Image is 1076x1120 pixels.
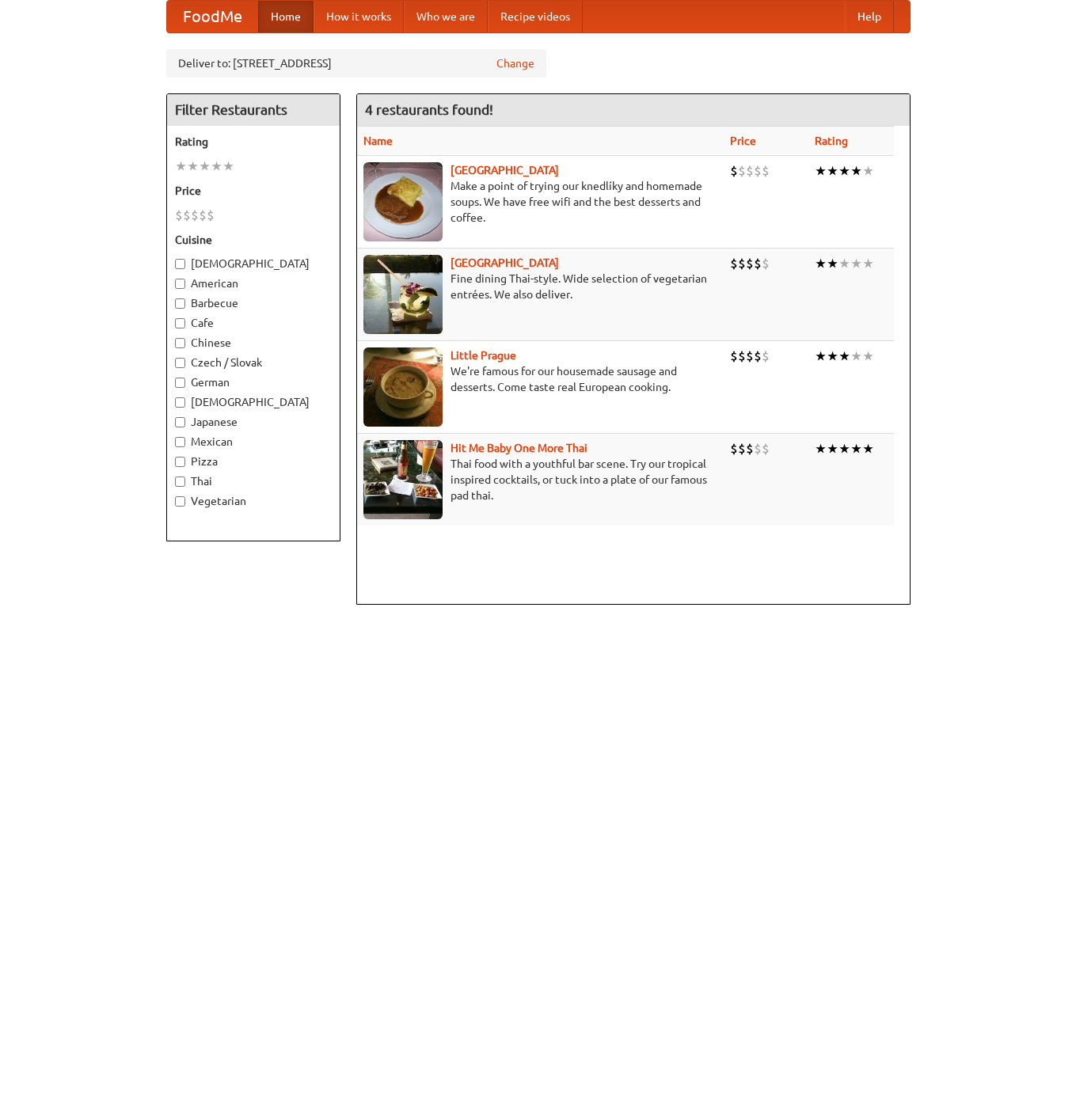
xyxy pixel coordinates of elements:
[738,347,746,365] li: $
[222,158,234,175] li: ★
[175,457,185,467] input: Pizza
[175,454,332,469] label: Pizza
[363,440,443,519] img: babythai.jpg
[175,338,185,348] input: Chinese
[175,437,185,447] input: Mexican
[175,394,332,410] label: [DEMOGRAPHIC_DATA]
[175,473,332,489] label: Thai
[496,55,534,71] a: Change
[746,255,754,272] li: $
[862,255,874,272] li: ★
[838,440,850,457] li: ★
[175,183,332,199] h5: Price
[754,347,762,365] li: $
[827,255,838,272] li: ★
[815,255,827,272] li: ★
[488,1,583,32] a: Recipe videos
[838,162,850,180] li: ★
[363,135,393,147] a: Name
[815,135,848,147] a: Rating
[211,158,222,175] li: ★
[363,347,443,427] img: littleprague.jpg
[175,318,185,328] input: Cafe
[762,255,770,272] li: $
[175,275,332,291] label: American
[175,417,185,427] input: Japanese
[365,102,493,117] ng-pluralize: 4 restaurants found!
[187,158,199,175] li: ★
[850,162,862,180] li: ★
[850,347,862,365] li: ★
[363,363,718,395] p: We're famous for our housemade sausage and desserts. Come taste real European cooking.
[730,255,738,272] li: $
[754,162,762,180] li: $
[191,207,199,224] li: $
[175,315,332,331] label: Cafe
[175,335,332,351] label: Chinese
[175,476,185,487] input: Thai
[404,1,488,32] a: Who we are
[166,49,546,78] div: Deliver to: [STREET_ADDRESS]
[845,1,894,32] a: Help
[175,358,185,368] input: Czech / Slovak
[838,347,850,365] li: ★
[746,162,754,180] li: $
[451,256,559,269] a: [GEOGRAPHIC_DATA]
[815,440,827,457] li: ★
[175,374,332,390] label: German
[862,440,874,457] li: ★
[862,347,874,365] li: ★
[754,255,762,272] li: $
[746,347,754,365] li: $
[815,347,827,365] li: ★
[258,1,314,32] a: Home
[451,442,587,454] b: Hit Me Baby One More Thai
[175,279,185,289] input: American
[738,162,746,180] li: $
[175,378,185,388] input: German
[363,255,443,334] img: satay.jpg
[175,232,332,248] h5: Cuisine
[175,414,332,430] label: Japanese
[363,162,443,241] img: czechpoint.jpg
[167,94,340,126] h4: Filter Restaurants
[175,397,185,408] input: [DEMOGRAPHIC_DATA]
[862,162,874,180] li: ★
[451,349,516,362] a: Little Prague
[762,162,770,180] li: $
[827,347,838,365] li: ★
[850,440,862,457] li: ★
[175,295,332,311] label: Barbecue
[175,207,183,224] li: $
[754,440,762,457] li: $
[207,207,215,224] li: $
[175,355,332,370] label: Czech / Slovak
[363,271,718,302] p: Fine dining Thai-style. Wide selection of vegetarian entrées. We also deliver.
[827,162,838,180] li: ★
[730,135,756,147] a: Price
[815,162,827,180] li: ★
[730,440,738,457] li: $
[363,456,718,503] p: Thai food with a youthful bar scene. Try our tropical inspired cocktails, or tuck into a plate of...
[175,256,332,271] label: [DEMOGRAPHIC_DATA]
[175,158,187,175] li: ★
[762,347,770,365] li: $
[175,298,185,309] input: Barbecue
[175,259,185,269] input: [DEMOGRAPHIC_DATA]
[746,440,754,457] li: $
[730,162,738,180] li: $
[314,1,404,32] a: How it works
[762,440,770,457] li: $
[451,164,559,177] a: [GEOGRAPHIC_DATA]
[175,134,332,150] h5: Rating
[730,347,738,365] li: $
[738,255,746,272] li: $
[827,440,838,457] li: ★
[167,1,258,32] a: FoodMe
[175,496,185,507] input: Vegetarian
[199,158,211,175] li: ★
[363,178,718,226] p: Make a point of trying our knedlíky and homemade soups. We have free wifi and the best desserts a...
